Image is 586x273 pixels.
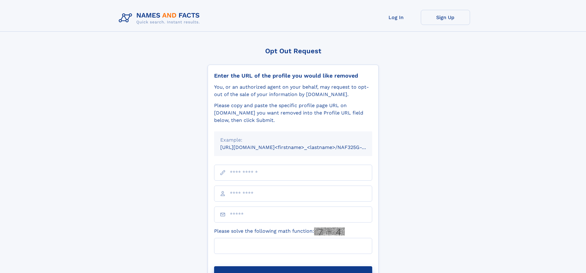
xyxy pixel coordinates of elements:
[372,10,421,25] a: Log In
[208,47,379,55] div: Opt Out Request
[220,144,384,150] small: [URL][DOMAIN_NAME]<firstname>_<lastname>/NAF325G-xxxxxxxx
[214,227,345,235] label: Please solve the following math function:
[214,83,372,98] div: You, or an authorized agent on your behalf, may request to opt-out of the sale of your informatio...
[220,136,366,144] div: Example:
[116,10,205,26] img: Logo Names and Facts
[214,72,372,79] div: Enter the URL of the profile you would like removed
[214,102,372,124] div: Please copy and paste the specific profile page URL on [DOMAIN_NAME] you want removed into the Pr...
[421,10,470,25] a: Sign Up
